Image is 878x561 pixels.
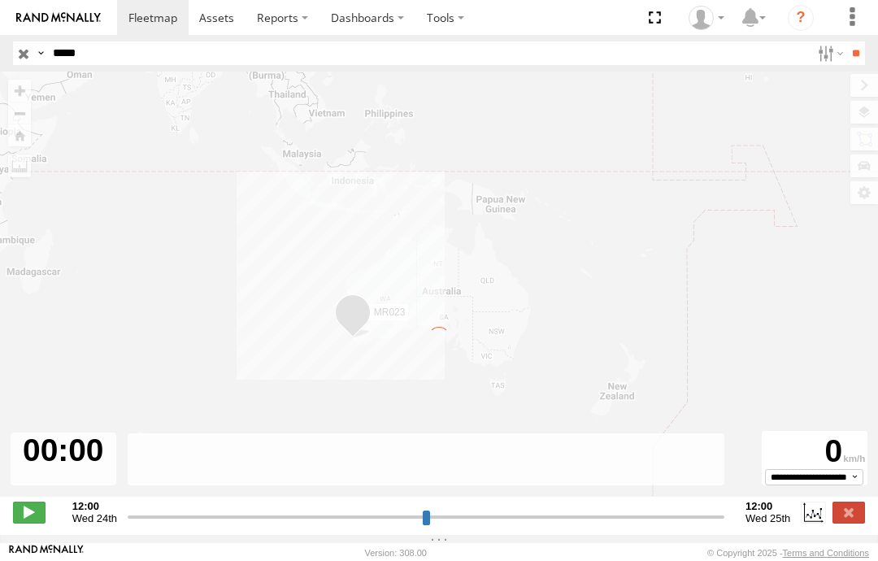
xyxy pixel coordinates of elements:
div: 0 [764,433,865,469]
img: rand-logo.svg [16,12,101,24]
a: Terms and Conditions [783,548,869,558]
label: Close [832,502,865,523]
div: Version: 308.00 [365,548,427,558]
strong: 12:00 [72,500,117,512]
div: James Bates [683,6,730,30]
div: © Copyright 2025 - [707,548,869,558]
label: Search Filter Options [811,41,846,65]
a: Visit our Website [9,545,84,561]
span: Wed 25th [745,512,790,524]
strong: 12:00 [745,500,790,512]
label: Search Query [34,41,47,65]
i: ? [788,5,814,31]
label: Play/Stop [13,502,46,523]
span: Wed 24th [72,512,117,524]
